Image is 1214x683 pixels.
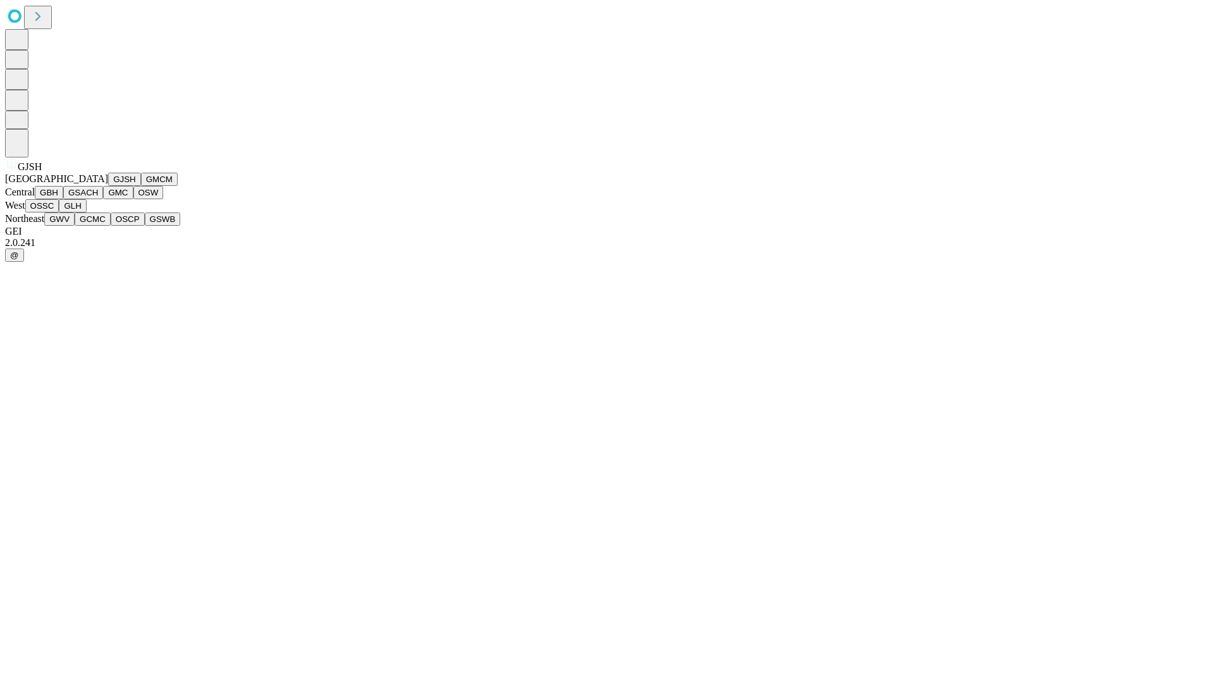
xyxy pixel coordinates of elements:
span: West [5,200,25,211]
span: GJSH [18,161,42,172]
div: 2.0.241 [5,237,1209,249]
span: @ [10,250,19,260]
button: GWV [44,212,75,226]
button: GSACH [63,186,103,199]
button: GMCM [141,173,178,186]
button: GMC [103,186,133,199]
span: Northeast [5,213,44,224]
button: GJSH [108,173,141,186]
span: Central [5,187,35,197]
button: GLH [59,199,86,212]
div: GEI [5,226,1209,237]
button: GCMC [75,212,111,226]
button: GSWB [145,212,181,226]
button: GBH [35,186,63,199]
span: [GEOGRAPHIC_DATA] [5,173,108,184]
button: OSSC [25,199,59,212]
button: OSCP [111,212,145,226]
button: OSW [133,186,164,199]
button: @ [5,249,24,262]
